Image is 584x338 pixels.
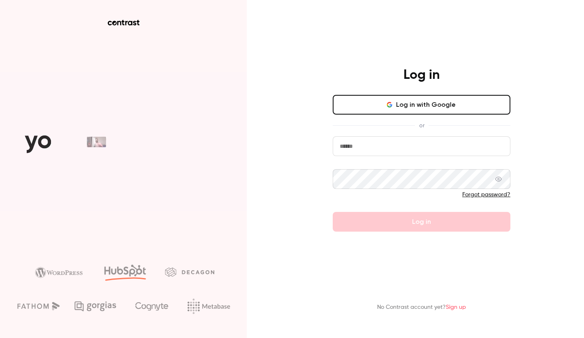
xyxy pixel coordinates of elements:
a: Sign up [446,304,466,310]
span: or [415,121,429,130]
p: No Contrast account yet? [377,303,466,312]
button: Log in with Google [333,95,510,115]
a: Forgot password? [462,192,510,198]
h4: Log in [403,67,440,83]
img: decagon [165,267,214,276]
